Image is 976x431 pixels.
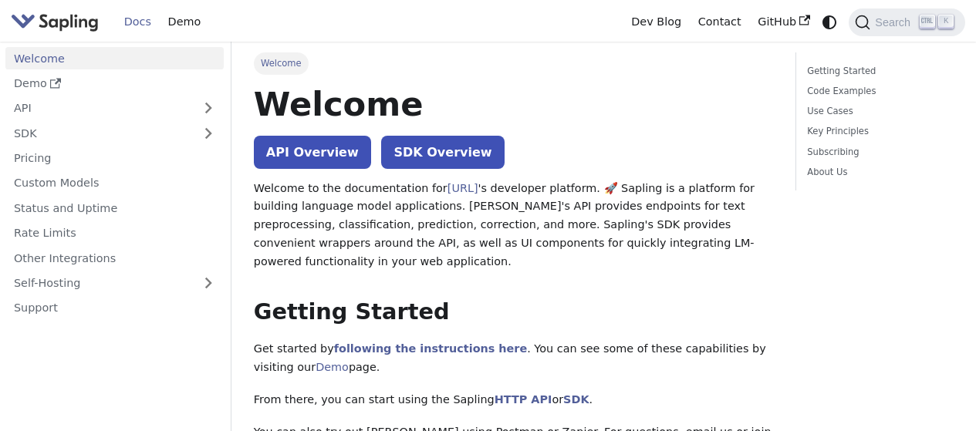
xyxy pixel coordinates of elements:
[5,147,224,170] a: Pricing
[5,272,224,295] a: Self-Hosting
[254,180,773,271] p: Welcome to the documentation for 's developer platform. 🚀 Sapling is a platform for building lang...
[938,15,954,29] kbd: K
[690,10,750,34] a: Contact
[5,172,224,194] a: Custom Models
[254,52,773,74] nav: Breadcrumbs
[254,52,309,74] span: Welcome
[254,340,773,377] p: Get started by . You can see some of these capabilities by visiting our page.
[749,10,818,34] a: GitHub
[254,298,773,326] h2: Getting Started
[5,122,193,144] a: SDK
[870,16,920,29] span: Search
[5,297,224,319] a: Support
[5,197,224,219] a: Status and Uptime
[447,182,478,194] a: [URL]
[254,136,371,169] a: API Overview
[5,72,224,95] a: Demo
[849,8,964,36] button: Search (Ctrl+K)
[807,145,948,160] a: Subscribing
[193,97,224,120] button: Expand sidebar category 'API'
[11,11,104,33] a: Sapling.ai
[807,165,948,180] a: About Us
[807,84,948,99] a: Code Examples
[5,47,224,69] a: Welcome
[563,393,589,406] a: SDK
[819,11,841,33] button: Switch between dark and light mode (currently system mode)
[807,104,948,119] a: Use Cases
[5,247,224,269] a: Other Integrations
[623,10,689,34] a: Dev Blog
[254,83,773,125] h1: Welcome
[807,124,948,139] a: Key Principles
[193,122,224,144] button: Expand sidebar category 'SDK'
[807,64,948,79] a: Getting Started
[495,393,552,406] a: HTTP API
[381,136,504,169] a: SDK Overview
[116,10,160,34] a: Docs
[160,10,209,34] a: Demo
[11,11,99,33] img: Sapling.ai
[5,97,193,120] a: API
[316,361,349,373] a: Demo
[254,391,773,409] p: From there, you can start using the Sapling or .
[5,222,224,244] a: Rate Limits
[334,342,527,355] a: following the instructions here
